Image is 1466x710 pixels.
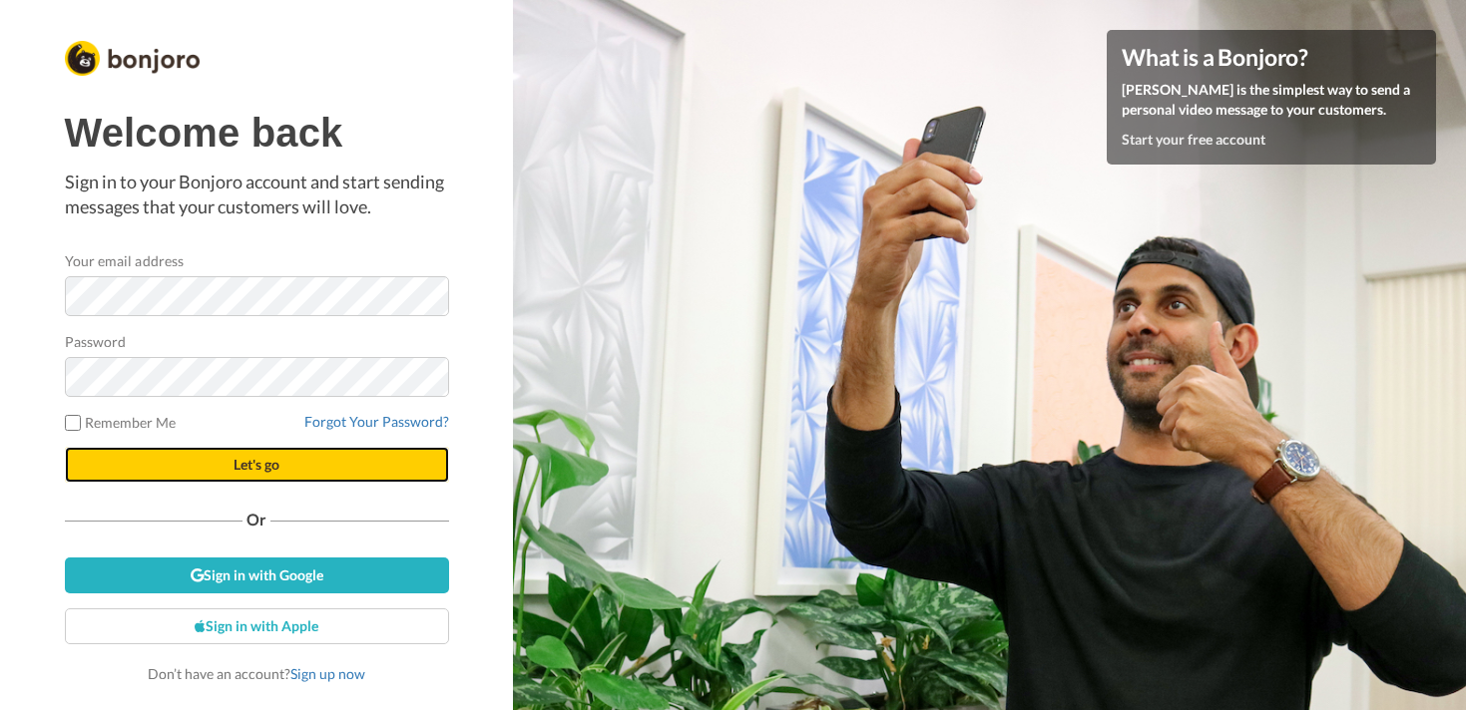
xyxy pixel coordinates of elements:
label: Password [65,331,127,352]
p: Sign in to your Bonjoro account and start sending messages that your customers will love. [65,170,449,220]
input: Remember Me [65,415,81,431]
button: Let's go [65,447,449,483]
a: Start your free account [1122,131,1265,148]
span: Let's go [234,456,279,473]
p: [PERSON_NAME] is the simplest way to send a personal video message to your customers. [1122,80,1421,120]
a: Forgot Your Password? [304,413,449,430]
a: Sign up now [290,665,365,682]
a: Sign in with Apple [65,608,449,644]
label: Remember Me [65,412,177,433]
a: Sign in with Google [65,557,449,593]
span: Don’t have an account? [148,665,365,682]
h1: Welcome back [65,111,449,155]
h4: What is a Bonjoro? [1122,45,1421,70]
span: Or [243,513,270,527]
label: Your email address [65,250,184,271]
